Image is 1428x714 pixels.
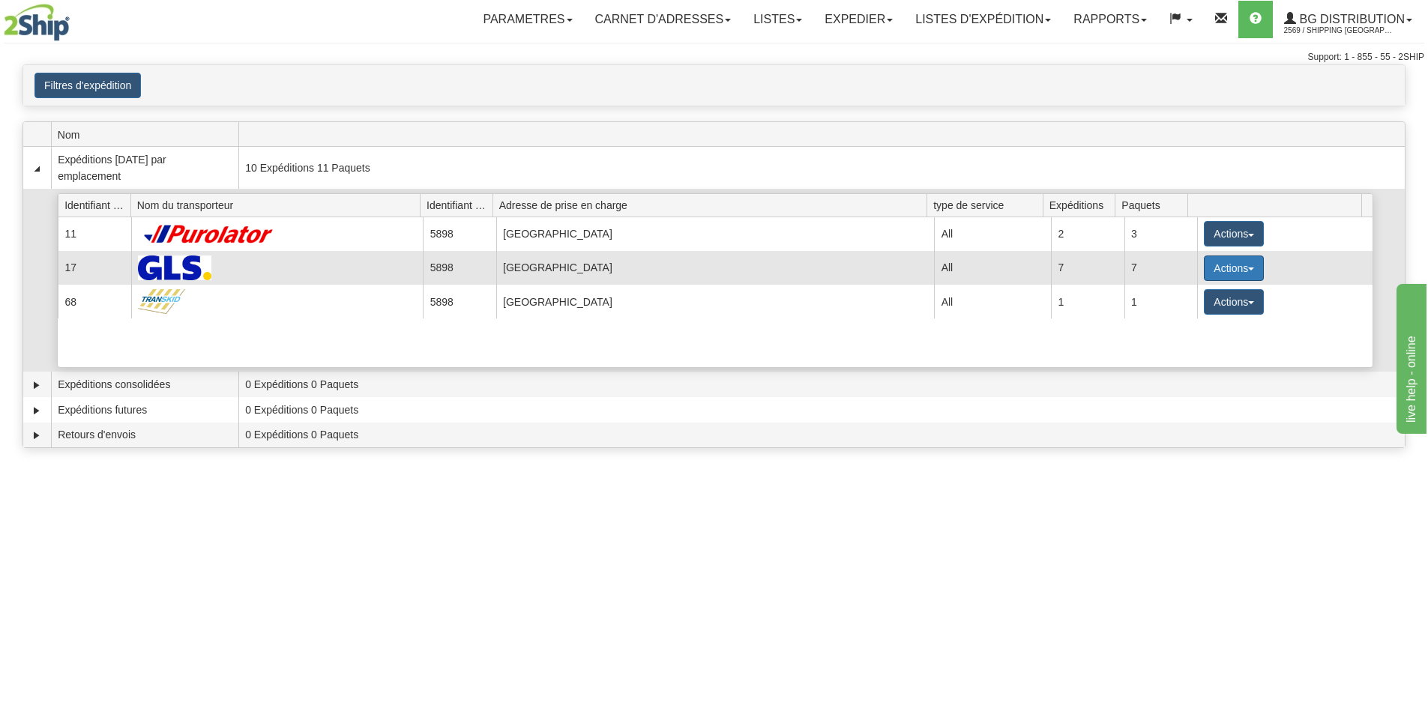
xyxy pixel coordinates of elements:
[58,285,130,318] td: 68
[904,1,1062,38] a: LISTES D'EXPÉDITION
[64,193,130,217] span: Identifiant de l'opérateur
[496,285,935,318] td: [GEOGRAPHIC_DATA]
[934,217,1051,251] td: All
[584,1,743,38] a: Carnet d'adresses
[58,251,130,285] td: 17
[496,251,935,285] td: [GEOGRAPHIC_DATA]
[29,403,44,418] a: Expand
[238,372,1405,397] td: 0 Expéditions 0 Paquets
[472,1,583,38] a: Parametres
[138,224,280,244] img: Purolator
[1062,1,1158,38] a: Rapports
[1124,217,1197,251] td: 3
[138,255,211,280] img: GLS Canada
[934,251,1051,285] td: All
[238,147,1405,189] td: 10 Expéditions 11 Paquets
[423,285,495,318] td: 5898
[238,397,1405,423] td: 0 Expéditions 0 Paquets
[34,73,141,98] button: Filtres d'expédition
[1284,23,1397,38] span: 2569 / Shipping [GEOGRAPHIC_DATA]
[423,251,495,285] td: 5898
[934,285,1051,318] td: All
[29,428,44,443] a: Expand
[51,423,238,448] td: Retours d'envois
[29,378,44,393] a: Expand
[933,193,1043,217] span: type de service
[51,397,238,423] td: Expéditions futures
[4,4,70,41] img: logo2569.jpg
[29,161,44,176] a: Collapse
[1296,13,1405,25] span: BG Distribution
[58,123,238,146] span: Nom
[1204,221,1264,246] button: Actions
[1124,285,1197,318] td: 1
[11,9,139,27] div: live help - online
[1121,193,1187,217] span: Paquets
[138,289,185,314] img: TRANSKID
[1204,255,1264,281] button: Actions
[423,217,495,251] td: 5898
[1051,217,1124,251] td: 2
[1124,251,1197,285] td: 7
[499,193,927,217] span: Adresse de prise en charge
[496,217,935,251] td: [GEOGRAPHIC_DATA]
[58,217,130,251] td: 11
[1051,285,1124,318] td: 1
[4,51,1424,64] div: Support: 1 - 855 - 55 - 2SHIP
[813,1,904,38] a: Expedier
[427,193,492,217] span: Identifiant du lieu
[1049,193,1115,217] span: Expéditions
[1204,289,1264,315] button: Actions
[238,423,1405,448] td: 0 Expéditions 0 Paquets
[1394,280,1427,433] iframe: chat widget
[51,372,238,397] td: Expéditions consolidées
[1051,251,1124,285] td: 7
[137,193,421,217] span: Nom du transporteur
[1273,1,1424,38] a: BG Distribution 2569 / Shipping [GEOGRAPHIC_DATA]
[51,147,238,189] td: Expéditions [DATE] par emplacement
[742,1,813,38] a: Listes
